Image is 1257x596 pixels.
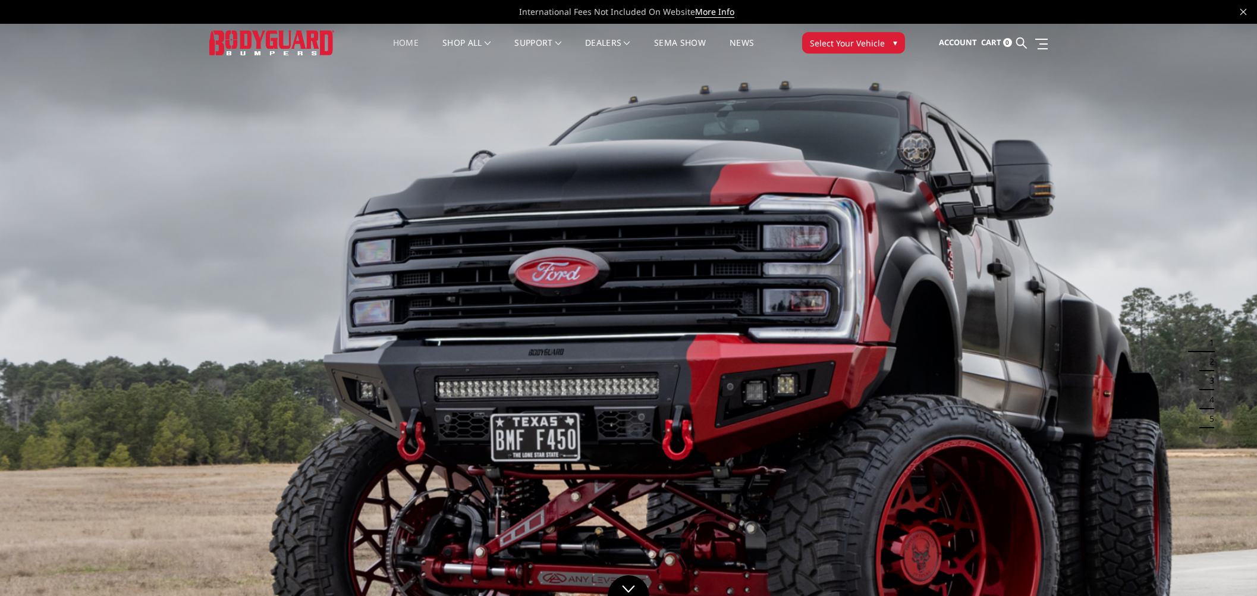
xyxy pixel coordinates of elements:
span: Account [939,37,977,48]
button: 2 of 5 [1202,352,1214,371]
img: BODYGUARD BUMPERS [209,30,334,55]
a: Dealers [585,39,630,62]
a: shop all [442,39,491,62]
button: 4 of 5 [1202,390,1214,409]
span: Cart [981,37,1001,48]
button: Select Your Vehicle [802,32,905,54]
button: 1 of 5 [1202,333,1214,352]
a: Click to Down [608,575,649,596]
a: News [730,39,754,62]
span: 0 [1003,38,1012,47]
a: More Info [695,6,734,18]
span: Select Your Vehicle [810,37,885,49]
a: Home [393,39,419,62]
button: 3 of 5 [1202,371,1214,390]
button: 5 of 5 [1202,409,1214,428]
a: Support [514,39,561,62]
a: Cart 0 [981,27,1012,59]
span: ▾ [893,36,897,49]
a: Account [939,27,977,59]
a: SEMA Show [654,39,706,62]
